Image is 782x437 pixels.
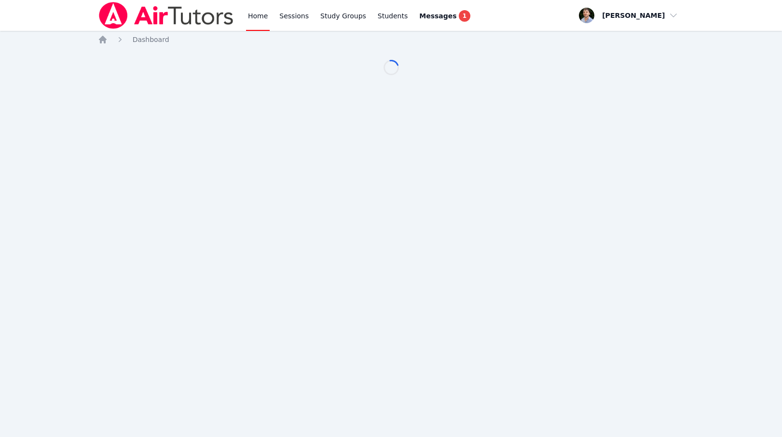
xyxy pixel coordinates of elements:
[133,36,169,43] span: Dashboard
[133,35,169,44] a: Dashboard
[98,35,685,44] nav: Breadcrumb
[98,2,234,29] img: Air Tutors
[459,10,470,22] span: 1
[419,11,456,21] span: Messages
